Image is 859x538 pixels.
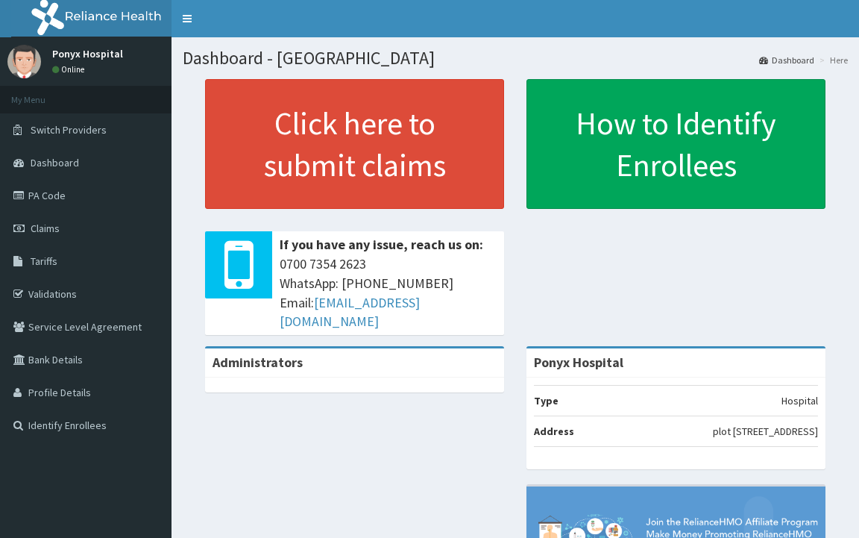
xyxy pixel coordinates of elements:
span: Tariffs [31,254,57,268]
b: If you have any issue, reach us on: [280,236,483,253]
b: Administrators [213,354,303,371]
li: Here [816,54,848,66]
h1: Dashboard - [GEOGRAPHIC_DATA] [183,49,848,68]
a: Click here to submit claims [205,79,504,209]
p: plot [STREET_ADDRESS] [713,424,818,439]
span: 0700 7354 2623 WhatsApp: [PHONE_NUMBER] Email: [280,254,497,331]
a: How to Identify Enrollees [526,79,825,209]
a: [EMAIL_ADDRESS][DOMAIN_NAME] [280,294,420,331]
b: Type [534,394,558,407]
p: Hospital [781,393,818,408]
span: Dashboard [31,156,79,169]
a: Dashboard [759,54,814,66]
img: User Image [7,45,41,78]
p: Ponyx Hospital [52,49,123,59]
span: Switch Providers [31,123,107,137]
span: Claims [31,222,60,235]
a: Online [52,64,88,75]
b: Address [534,425,574,438]
strong: Ponyx Hospital [534,354,623,371]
